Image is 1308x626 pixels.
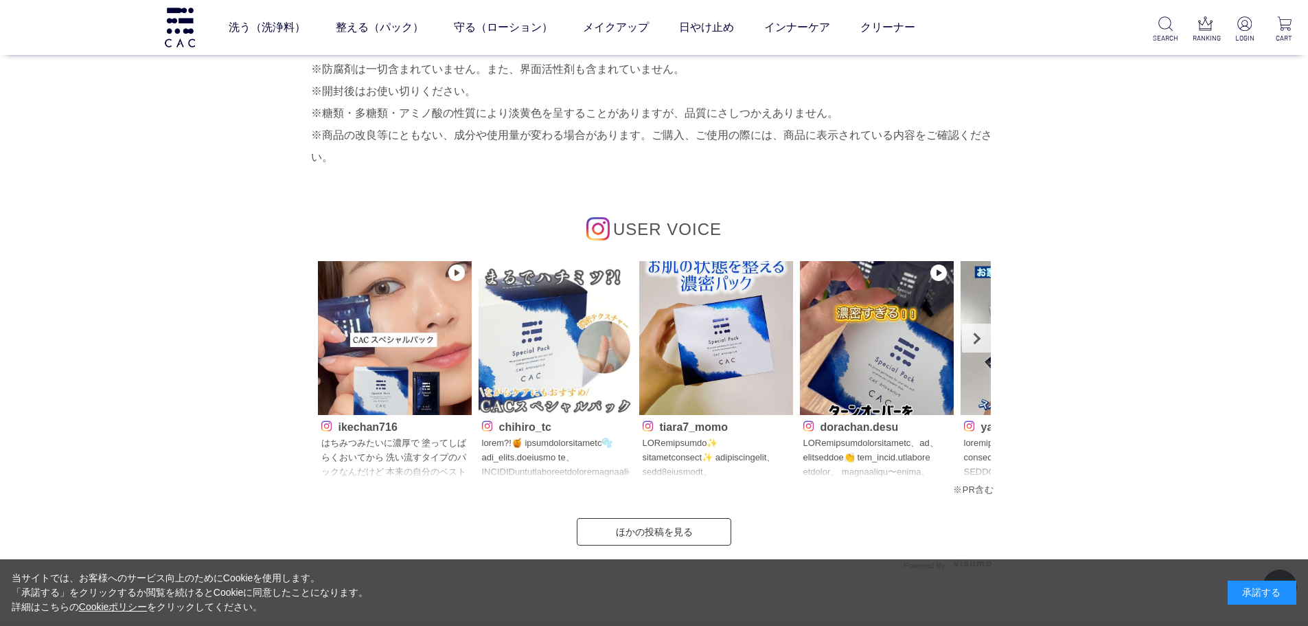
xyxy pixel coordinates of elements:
[482,436,629,480] p: lorem?!🍯 ipsumdolorsitametc🫧 adi_elits.doeiusmo te、INCIDIDuntutlaboreetdoloremagnaaliqu！ enimadmi...
[961,261,1114,415] img: Photo by yastin1013
[1153,16,1178,43] a: SEARCH
[321,418,468,433] p: ikechan716
[964,436,1111,480] p: loremipsumdolorsitam。 consecteturadipiscing💆‍♀️ EL SEDDOeiusmodtem、inc🍯u labor「ETD」magnaaliquaeni...
[643,436,790,480] p: LORemipsumdo✨ sitametconsect✨ adipiscingelit、sedd8eiusmodt、incididuntutlaboreetdol、magnaaliquaeni...
[454,8,553,47] a: 守る（ローション）
[1228,581,1296,605] div: 承諾する
[679,8,734,47] a: 日やけ止め
[311,36,998,168] div: ※ご使用中に違和感を感じた場合は、直ちにご使用を中止してください。 ※防腐剤は一切含まれていません。また、界面活性剤も含まれていません。 ※開封後はお使い切りください。 ※糖類・多糖類・アミノ酸...
[953,484,994,495] span: ※PR含む
[79,601,148,612] a: Cookieポリシー
[482,418,629,433] p: chihiro_tc
[1193,16,1218,43] a: RANKING
[321,436,468,480] p: はちみつみたいに濃厚で 塗ってしばらくおいてから 洗い流すタイプのパックなんだけど 本来の自分のベストな肌状態に戻してくれるような 他のパックでは感じたことない初めての不思議な感覚😇 CAC ス...
[1232,16,1257,43] a: LOGIN
[229,8,306,47] a: 洗う（洗浄料）
[800,261,954,415] img: Photo by dorachan.desu
[803,418,950,433] p: dorachan.desu
[1272,33,1297,43] p: CART
[479,261,632,415] img: Photo by chihiro_tc
[577,518,731,546] a: ほかの投稿を見る
[583,8,649,47] a: メイクアップ
[336,8,424,47] a: 整える（パック）
[803,436,950,480] p: LORemipsumdolorsitametc、ad、elitseddoe👏 tem_incid.utlabore etdolor、 magnaaliqu〜enima、minimveniamq。...
[586,217,610,241] img: インスタグラムのロゴ
[1153,33,1178,43] p: SEARCH
[962,324,991,353] a: Next
[12,571,369,614] div: 当サイトでは、お客様へのサービス向上のためにCookieを使用します。 「承諾する」をクリックするか閲覧を続けるとCookieに同意したことになります。 詳細はこちらの をクリックしてください。
[613,220,722,238] span: USER VOICE
[964,418,1111,433] p: yastin1013
[764,8,830,47] a: インナーケア
[643,418,790,433] p: tiara7_momo
[1232,33,1257,43] p: LOGIN
[1193,33,1218,43] p: RANKING
[318,261,472,415] img: Photo by ikechan716
[1272,16,1297,43] a: CART
[860,8,915,47] a: クリーナー
[163,8,197,47] img: logo
[639,261,793,415] img: Photo by tiara7_momo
